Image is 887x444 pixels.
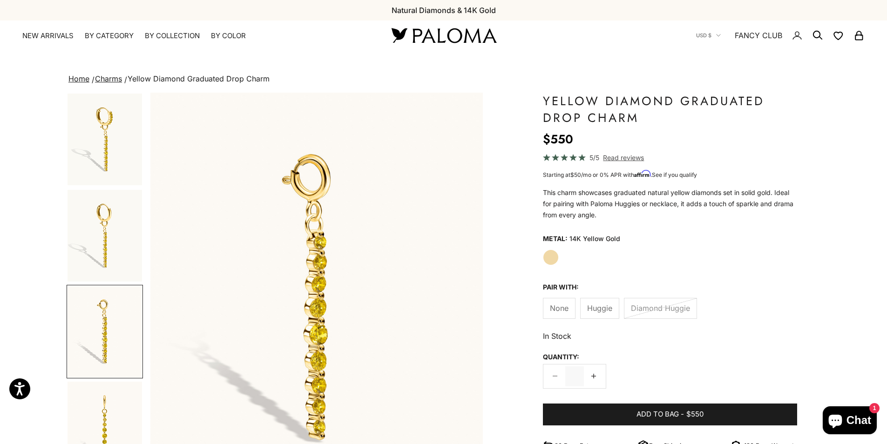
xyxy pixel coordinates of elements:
[22,31,74,40] a: NEW ARRIVALS
[543,350,579,364] legend: Quantity:
[652,171,697,178] a: See if you qualify - Learn more about Affirm Financing (opens in modal)
[636,409,679,420] span: Add to bag
[211,31,246,40] summary: By Color
[22,31,369,40] nav: Primary navigation
[696,31,711,40] span: USD $
[565,366,584,386] input: Change quantity
[67,93,143,186] button: Go to item 1
[569,232,620,246] variant-option-value: 14K Yellow Gold
[68,94,142,185] img: #YellowGold
[634,170,650,177] span: Affirm
[128,74,270,83] span: Yellow Diamond Graduated Drop Charm
[820,406,880,437] inbox-online-store-chat: Shopify online store chat
[85,31,134,40] summary: By Category
[543,171,697,178] span: Starting at /mo or 0% APR with .
[543,152,798,163] a: 5/5 Read reviews
[587,302,612,314] span: Huggie
[543,93,798,126] h1: Yellow Diamond Graduated Drop Charm
[589,152,599,163] span: 5/5
[68,286,142,377] img: #YellowGold
[543,330,798,342] p: In Stock
[67,73,820,86] nav: breadcrumbs
[67,189,143,283] button: Go to item 2
[696,20,865,50] nav: Secondary navigation
[543,232,568,246] legend: Metal:
[686,409,704,420] span: $550
[550,302,569,314] span: None
[543,280,579,294] legend: Pair With:
[95,74,122,83] a: Charms
[696,31,721,40] button: USD $
[543,130,573,148] sale-price: $550
[735,29,782,41] a: FANCY CLUB
[145,31,200,40] summary: By Collection
[603,152,644,163] span: Read reviews
[68,190,142,282] img: #YellowGold
[67,285,143,378] button: Go to item 3
[543,404,798,426] button: Add to bag-$550
[68,74,89,83] a: Home
[392,4,496,16] p: Natural Diamonds & 14K Gold
[570,171,581,178] span: $50
[543,187,798,221] p: This charm showcases graduated natural yellow diamonds set in solid gold. Ideal for pairing with ...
